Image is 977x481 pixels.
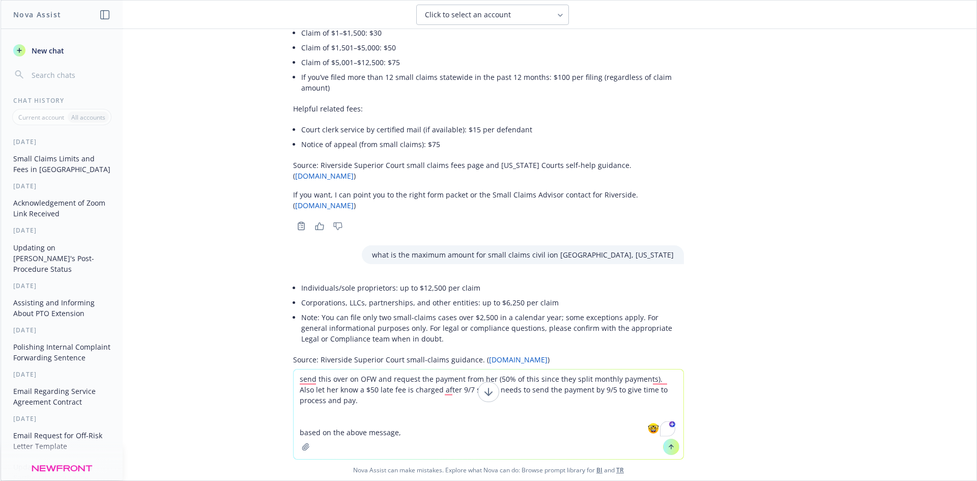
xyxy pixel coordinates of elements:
li: Claim of $5,001–$12,500: $75 [301,55,684,70]
a: [DOMAIN_NAME] [295,201,354,210]
input: Search chats [30,68,110,82]
li: Claim of $1,501–$5,000: $50 [301,40,684,55]
span: New chat [30,45,64,56]
a: [DOMAIN_NAME] [489,355,548,364]
div: Chat History [1,96,123,105]
p: Source: Riverside Superior Court small claims fees page and [US_STATE] Courts self-help guidance.... [293,160,684,181]
p: All accounts [71,113,105,122]
li: Corporations, LLCs, partnerships, and other entities: up to $6,250 per claim [301,295,684,310]
li: Notice of appeal (from small claims): $75 [301,137,684,152]
p: If you want, I can point you to the right form packet or the Small Claims Advisor contact for Riv... [293,189,684,211]
div: [DATE] [1,370,123,379]
a: [DOMAIN_NAME] [295,171,354,181]
button: Click to select an account [416,5,569,25]
p: Source: Riverside Superior Court small-claims guidance. ( ) [293,354,684,365]
li: Individuals/sole proprietors: up to $12,500 per claim [301,280,684,295]
textarea: To enrich screen reader interactions, please activate Accessibility in Grammarly extension settings [294,370,683,459]
button: Polishing Internal Complaint Forwarding Sentence [9,338,114,366]
li: If you’ve filed more than 12 small claims statewide in the past 12 months: $100 per filing (regar... [301,70,684,95]
button: Small Claims Limits and Fees in [GEOGRAPHIC_DATA] [9,150,114,178]
button: Assisting and Informing About PTO Extension [9,294,114,322]
button: Email Regarding Service Agreement Contract [9,383,114,410]
a: TR [616,466,624,474]
button: Acknowledgement of Zoom Link Received [9,194,114,222]
button: Email Request for Off-Risk Letter Template [9,427,114,455]
li: Note: You can file only two small-claims cases over $2,500 in a calendar year; some exceptions ap... [301,310,684,346]
p: Current account [18,113,64,122]
svg: Copy to clipboard [297,221,306,231]
h1: Nova Assist [13,9,61,20]
p: what is the maximum amount for small claims civil ion [GEOGRAPHIC_DATA], [US_STATE] [372,249,674,260]
li: Claim of $1–$1,500: $30 [301,25,684,40]
button: New chat [9,41,114,60]
button: Thumbs down [330,219,346,233]
li: Court clerk service by certified mail (if available): $15 per defendant [301,122,684,137]
div: [DATE] [1,281,123,290]
div: [DATE] [1,414,123,423]
span: Nova Assist can make mistakes. Explore what Nova can do: Browse prompt library for and [5,460,972,480]
div: [DATE] [1,137,123,146]
span: Click to select an account [425,10,511,20]
div: [DATE] [1,226,123,235]
a: BI [596,466,602,474]
p: Helpful related fees: [293,103,684,114]
div: [DATE] [1,182,123,190]
button: Updating on [PERSON_NAME]'s Post-Procedure Status [9,239,114,277]
div: [DATE] [1,326,123,334]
